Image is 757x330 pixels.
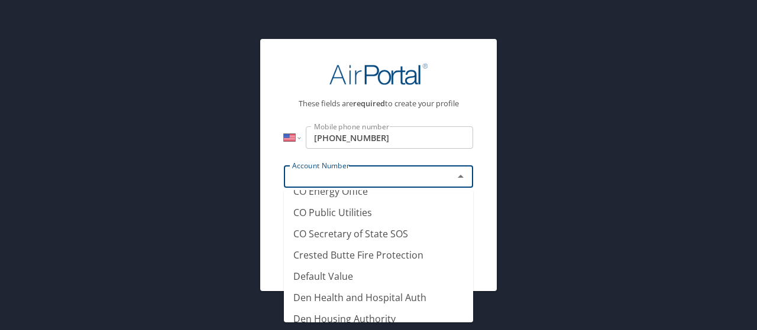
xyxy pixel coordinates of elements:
li: CO Energy Office [284,181,473,202]
li: Den Health and Hospital Auth [284,287,473,308]
img: AirPortal Logo [329,63,428,86]
li: CO Public Utilities [284,202,473,223]
input: Enter phone number [306,126,473,149]
button: Close [452,168,469,185]
li: Crested Butte Fire Protection [284,244,473,266]
li: CO Secretary of State SOS [284,223,473,244]
p: These fields are to create your profile [284,100,473,107]
strong: required [353,98,385,109]
li: Den Housing Authority [284,308,473,329]
li: Default Value [284,266,473,287]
